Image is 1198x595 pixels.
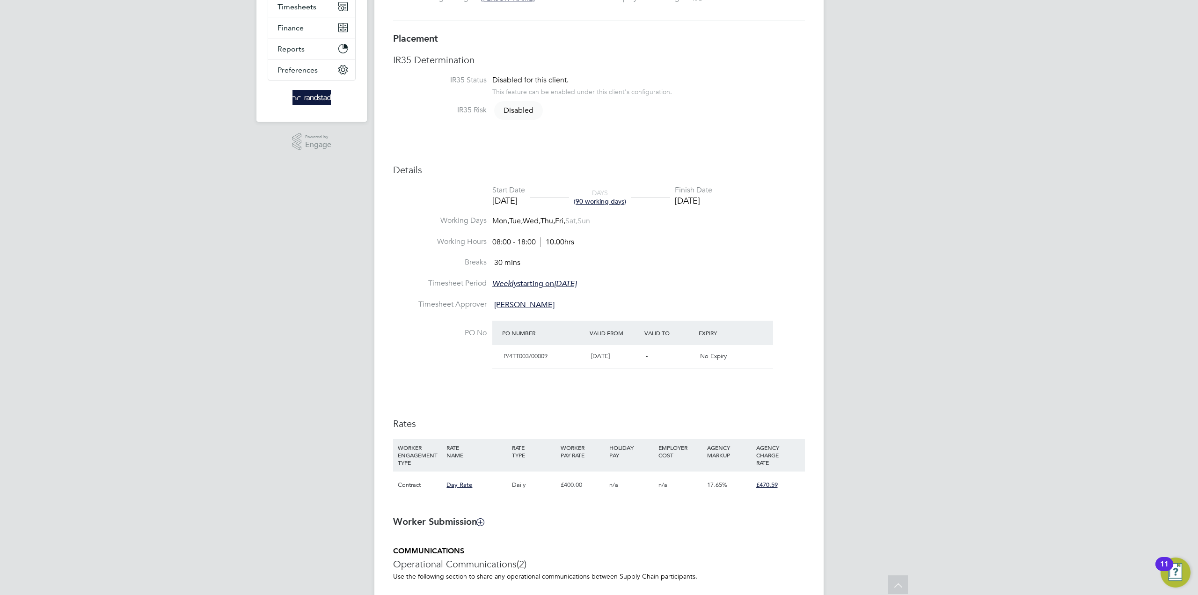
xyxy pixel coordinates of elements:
span: Powered by [305,133,331,141]
a: Powered byEngage [292,133,332,151]
div: 11 [1160,564,1169,576]
div: AGENCY MARKUP [705,439,753,463]
div: EMPLOYER COST [656,439,705,463]
label: Breaks [393,257,487,267]
h3: IR35 Determination [393,54,805,66]
span: starting on [492,279,577,288]
span: n/a [658,481,667,489]
h3: Operational Communications [393,558,805,570]
div: 08:00 - 18:00 [492,237,574,247]
span: 30 mins [494,258,520,267]
label: IR35 Risk [393,105,487,115]
div: Valid To [642,324,697,341]
label: PO No [393,328,487,338]
span: (90 working days) [574,197,626,206]
div: PO Number [500,324,587,341]
span: 17.65% [707,481,727,489]
button: Open Resource Center, 11 new notifications [1161,558,1191,588]
div: WORKER PAY RATE [558,439,607,463]
div: £400.00 [558,471,607,499]
div: This feature can be enabled under this client's configuration. [492,85,672,96]
p: Use the following section to share any operational communications between Supply Chain participants. [393,572,805,580]
span: Finance [278,23,304,32]
span: Disabled [494,101,543,120]
span: Disabled for this client. [492,75,569,85]
button: Preferences [268,59,355,80]
div: RATE TYPE [510,439,558,463]
button: Finance [268,17,355,38]
label: Working Hours [393,237,487,247]
div: Finish Date [675,185,712,195]
span: n/a [609,481,618,489]
span: P/4TT003/00009 [504,352,548,360]
span: [PERSON_NAME] [494,300,555,309]
div: RATE NAME [444,439,509,463]
span: Thu, [541,216,555,226]
span: 10.00hrs [541,237,574,247]
div: Contract [395,471,444,499]
span: [DATE] [591,352,610,360]
label: Timesheet Approver [393,300,487,309]
span: Mon, [492,216,509,226]
em: Weekly [492,279,517,288]
em: [DATE] [554,279,577,288]
span: Fri, [555,216,565,226]
b: Worker Submission [393,516,484,527]
span: Sat, [565,216,577,226]
div: AGENCY CHARGE RATE [754,439,803,471]
span: Reports [278,44,305,53]
span: (2) [517,558,526,570]
span: - [646,352,648,360]
div: HOLIDAY PAY [607,439,656,463]
div: DAYS [569,189,631,206]
span: Preferences [278,66,318,74]
div: WORKER ENGAGEMENT TYPE [395,439,444,471]
span: Tue, [509,216,523,226]
label: Timesheet Period [393,279,487,288]
h3: Details [393,164,805,176]
div: [DATE] [492,195,525,206]
span: Engage [305,141,331,149]
h5: COMMUNICATIONS [393,546,805,556]
span: Wed, [523,216,541,226]
div: Expiry [696,324,751,341]
button: Reports [268,38,355,59]
span: £470.59 [756,481,778,489]
span: Sun [577,216,590,226]
div: Valid From [587,324,642,341]
div: Daily [510,471,558,499]
div: Start Date [492,185,525,195]
b: Placement [393,33,438,44]
label: IR35 Status [393,75,487,85]
label: Working Days [393,216,487,226]
span: Day Rate [446,481,472,489]
div: [DATE] [675,195,712,206]
a: Go to home page [268,90,356,105]
img: randstad-logo-retina.png [292,90,331,105]
h3: Rates [393,418,805,430]
span: No Expiry [700,352,727,360]
span: Timesheets [278,2,316,11]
